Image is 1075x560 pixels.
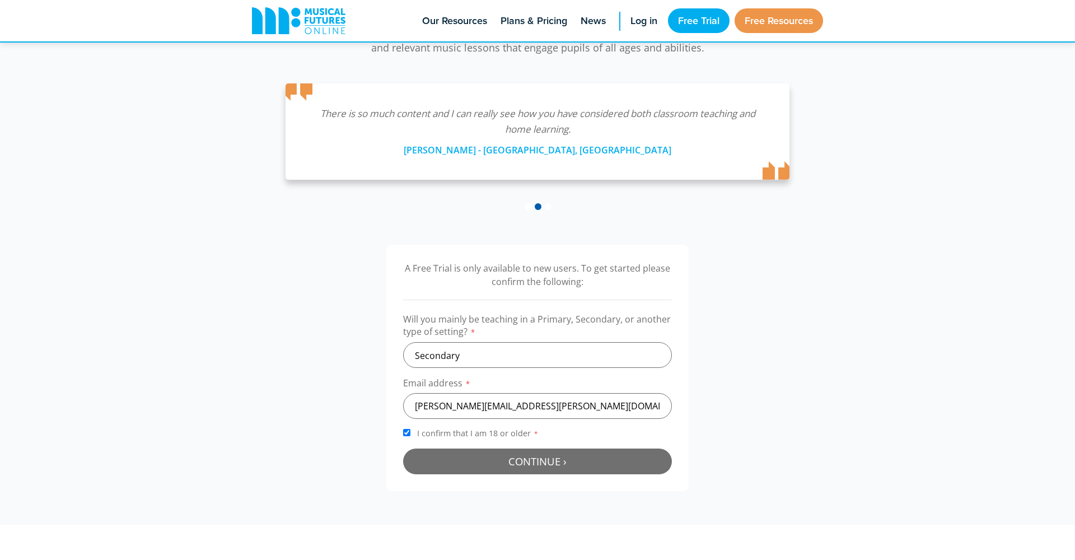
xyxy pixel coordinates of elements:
[581,13,606,29] span: News
[403,313,672,342] label: Will you mainly be teaching in a Primary, Secondary, or another type of setting?
[403,449,672,474] button: Continue ›
[735,8,823,33] a: Free Resources
[422,13,487,29] span: Our Resources
[308,137,767,157] div: [PERSON_NAME] - [GEOGRAPHIC_DATA], [GEOGRAPHIC_DATA]
[403,377,672,393] label: Email address
[403,262,672,288] p: A Free Trial is only available to new users. To get started please confirm the following:
[415,428,541,438] span: I confirm that I am 18 or older
[308,106,767,137] p: There is so much content and I can really see how you have considered both classroom teaching and...
[508,454,567,468] span: Continue ›
[668,8,730,33] a: Free Trial
[501,13,567,29] span: Plans & Pricing
[403,429,410,436] input: I confirm that I am 18 or older*
[630,13,657,29] span: Log in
